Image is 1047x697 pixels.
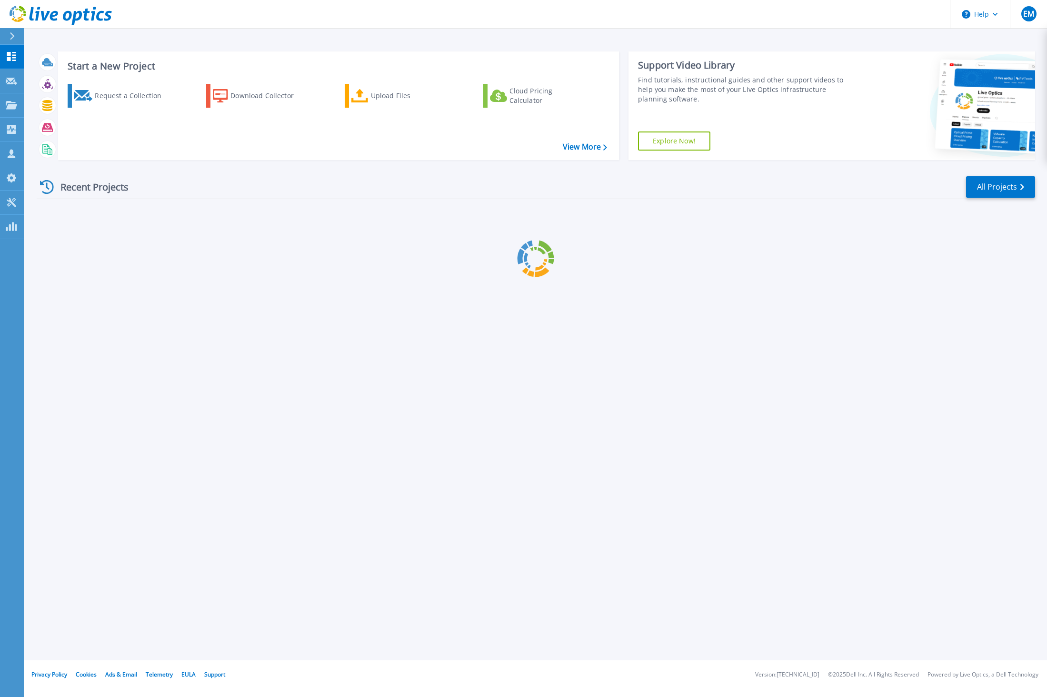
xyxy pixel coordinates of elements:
a: EULA [181,670,196,678]
a: Telemetry [146,670,173,678]
li: © 2025 Dell Inc. All Rights Reserved [828,672,919,678]
a: Support [204,670,225,678]
a: Ads & Email [105,670,137,678]
a: View More [563,142,607,152]
a: Request a Collection [68,84,174,108]
span: EM [1023,10,1034,18]
a: Cloud Pricing Calculator [483,84,589,108]
div: Download Collector [230,86,307,105]
li: Version: [TECHNICAL_ID] [755,672,819,678]
a: Privacy Policy [31,670,67,678]
div: Request a Collection [95,86,171,105]
a: Download Collector [206,84,312,108]
a: Explore Now! [638,131,710,151]
div: Upload Files [371,86,447,105]
div: Find tutorials, instructional guides and other support videos to help you make the most of your L... [638,75,847,104]
div: Recent Projects [37,175,141,199]
h3: Start a New Project [68,61,607,71]
a: Cookies [76,670,97,678]
a: Upload Files [345,84,451,108]
div: Cloud Pricing Calculator [509,86,586,105]
a: All Projects [966,176,1035,198]
li: Powered by Live Optics, a Dell Technology [927,672,1038,678]
div: Support Video Library [638,59,847,71]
